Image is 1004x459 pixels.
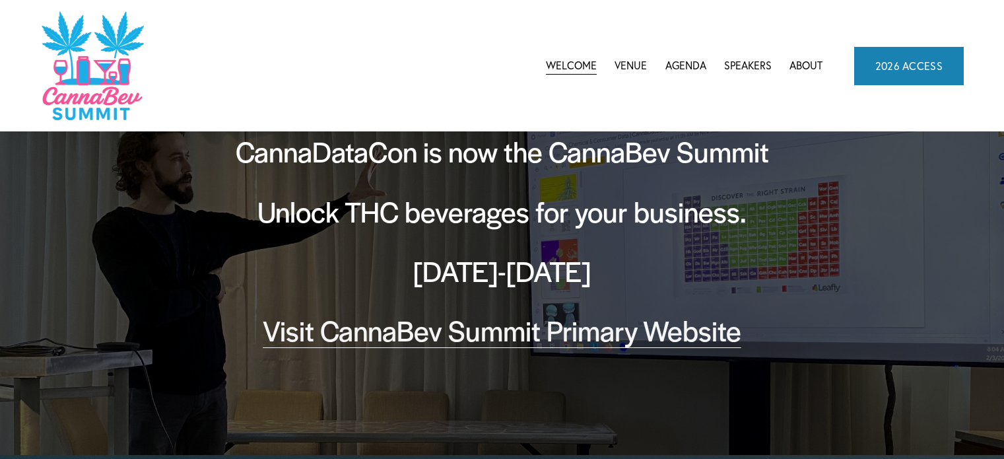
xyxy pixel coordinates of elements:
h2: Unlock THC beverages for your business. [205,192,799,230]
a: folder dropdown [665,56,706,76]
h2: [DATE]-[DATE] [205,252,799,290]
h2: CannaDataCon is now the CannaBev Summit [205,132,799,170]
a: Welcome [546,56,597,76]
span: Agenda [665,57,706,75]
a: Venue [615,56,647,76]
a: About [789,56,822,76]
a: Speakers [724,56,772,76]
img: CannaDataCon [40,10,144,122]
a: Visit CannaBev Summit Primary Website [263,310,741,349]
a: 2026 ACCESS [854,47,964,85]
